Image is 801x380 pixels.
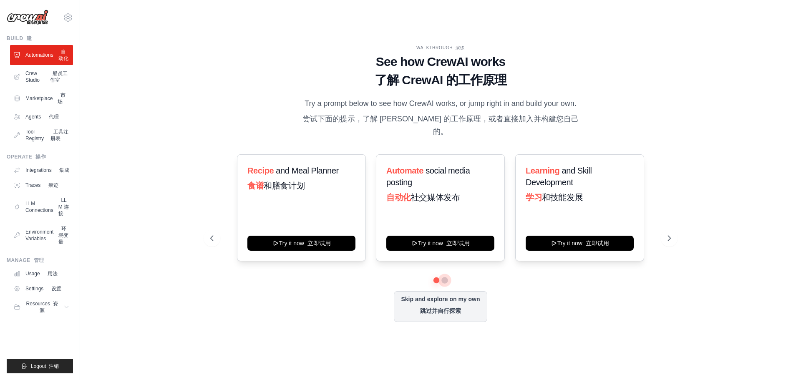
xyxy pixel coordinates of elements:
span: Resources [25,300,58,314]
span: and Meal Planner [276,166,338,175]
font: 跳过并自行探索 [420,307,461,314]
span: Learning [526,166,559,175]
button: Skip and explore on my own跳过并自行探索 [394,291,487,322]
font: 立即试用 [585,240,609,247]
font: 注销 [49,363,59,369]
a: Crew Studio 船员工作室 [10,67,73,87]
font: 操作 [35,154,46,160]
font: 演练 [456,45,465,50]
span: Recipe [247,166,274,175]
button: Try it now 立即试用 [526,236,634,251]
span: 和膳食计划 [264,181,305,190]
button: Logout 注销 [7,359,73,373]
div: Manage [7,257,73,264]
font: 立即试用 [446,240,470,247]
font: 船员工作室 [50,70,68,83]
span: 和技能发展 [542,193,583,202]
font: 自动化 [58,49,68,61]
span: and Skill Development [526,166,592,187]
a: Settings 设置 [10,282,73,295]
span: 学习 [526,193,542,202]
font: 用法 [48,271,58,277]
font: 建 [27,35,32,41]
span: 食谱 [247,181,264,190]
span: Automate [386,166,423,175]
a: Tool Registry 工具注册表 [10,125,73,145]
font: 市场 [58,92,65,105]
button: Try it now 立即试用 [247,236,355,251]
font: 工具注册表 [50,129,68,141]
img: Logo [7,10,48,25]
a: Agents 代理 [10,110,73,123]
a: Environment Variables 环境变量 [10,222,73,249]
button: Try it now 立即试用 [386,236,494,251]
div: Build [7,35,73,42]
font: 痕迹 [48,182,58,188]
span: social media posting [386,166,470,187]
button: Resources 资源 [10,297,73,317]
a: Usage 用法 [10,267,73,280]
font: 尝试下面的提示，了解 [PERSON_NAME] 的工作原理，或者直接加入并构建您自己的。 [302,115,579,135]
font: 了解 CrewAI 的工作原理 [375,73,507,87]
font: 管理 [34,257,44,263]
a: Automations 自动化 [10,45,73,65]
div: WALKTHROUGH [210,45,671,51]
font: 代理 [49,114,59,120]
font: 立即试用 [307,240,331,247]
a: LLM Connections LLM 连接 [10,194,73,220]
span: 社交媒体发布 [411,193,460,202]
font: 设置 [51,286,61,292]
a: Marketplace 市场 [10,88,73,108]
span: Logout [31,363,59,370]
a: Traces 痕迹 [10,179,73,192]
span: 自动化 [386,193,411,202]
h1: See how CrewAI works [210,54,671,91]
p: Try a prompt below to see how CrewAI works, or jump right in and build your own. [300,98,581,141]
a: Integrations 集成 [10,164,73,177]
font: LLM 连接 [58,197,69,216]
div: Operate [7,154,73,160]
font: 环境变量 [58,226,68,245]
font: 集成 [59,167,69,173]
